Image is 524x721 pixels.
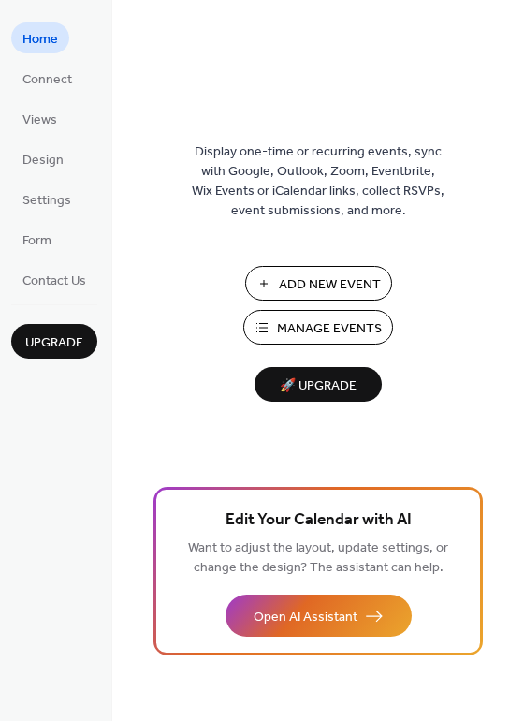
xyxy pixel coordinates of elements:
[11,324,97,359] button: Upgrade
[188,536,448,581] span: Want to adjust the layout, update settings, or change the design? The assistant can help.
[255,367,382,402] button: 🚀 Upgrade
[22,30,58,50] span: Home
[25,333,83,353] span: Upgrade
[277,319,382,339] span: Manage Events
[243,310,393,345] button: Manage Events
[279,275,381,295] span: Add New Event
[22,110,57,130] span: Views
[226,595,412,637] button: Open AI Assistant
[192,142,444,221] span: Display one-time or recurring events, sync with Google, Outlook, Zoom, Eventbrite, Wix Events or ...
[226,508,412,534] span: Edit Your Calendar with AI
[11,224,63,255] a: Form
[11,184,82,214] a: Settings
[245,266,392,301] button: Add New Event
[22,272,86,291] span: Contact Us
[254,608,357,627] span: Open AI Assistant
[11,143,75,174] a: Design
[22,70,72,90] span: Connect
[11,63,83,94] a: Connect
[22,191,71,211] span: Settings
[22,151,64,170] span: Design
[266,374,371,399] span: 🚀 Upgrade
[22,231,51,251] span: Form
[11,103,68,134] a: Views
[11,264,97,295] a: Contact Us
[11,22,69,53] a: Home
